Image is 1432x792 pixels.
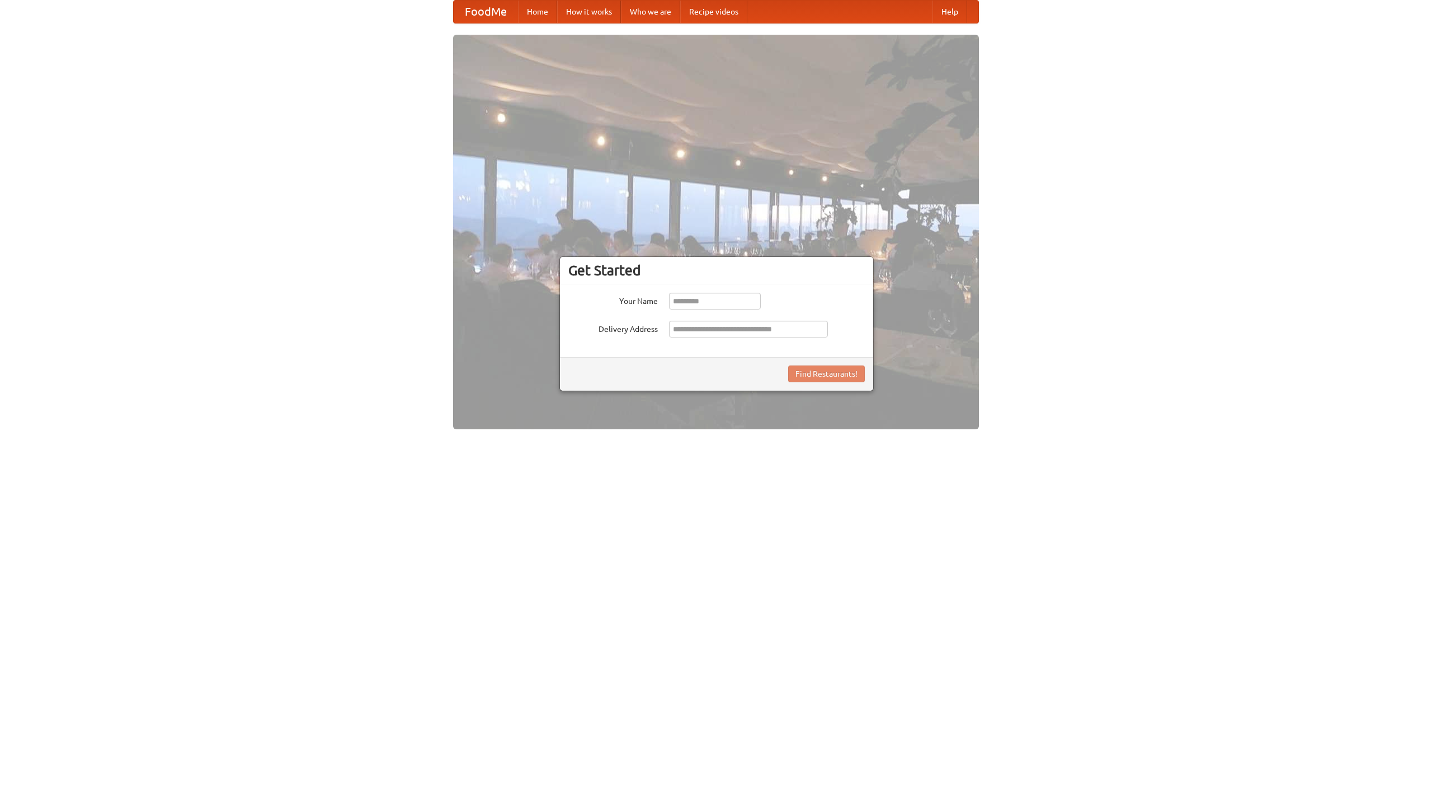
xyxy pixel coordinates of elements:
a: FoodMe [454,1,518,23]
a: Who we are [621,1,680,23]
a: Home [518,1,557,23]
a: Recipe videos [680,1,747,23]
a: Help [932,1,967,23]
h3: Get Started [568,262,865,279]
a: How it works [557,1,621,23]
label: Delivery Address [568,321,658,335]
button: Find Restaurants! [788,365,865,382]
label: Your Name [568,293,658,307]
